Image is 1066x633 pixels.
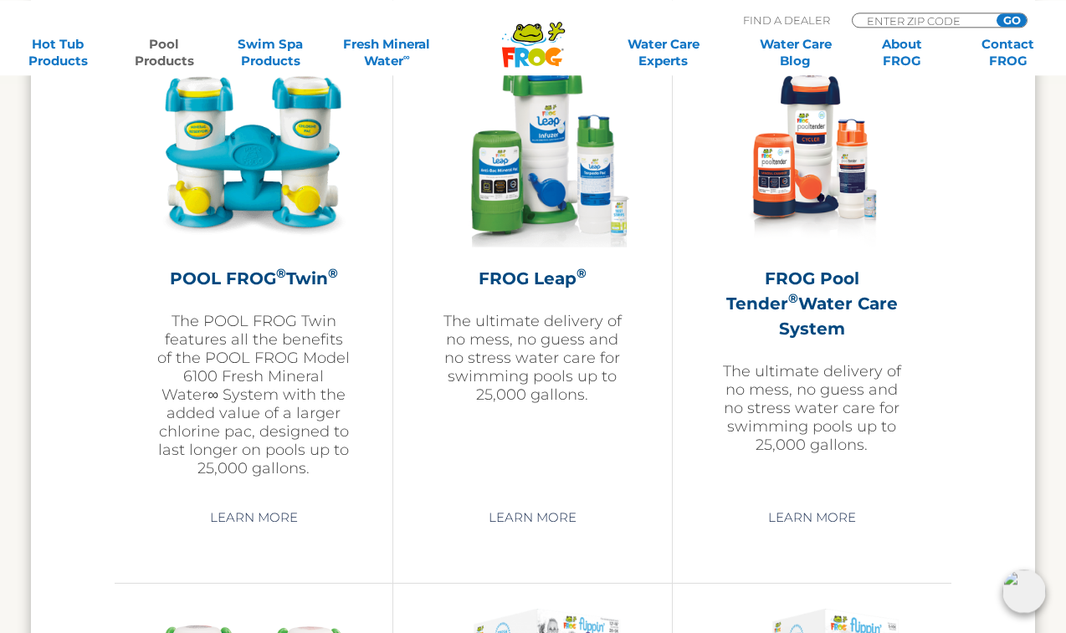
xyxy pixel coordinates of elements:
p: The ultimate delivery of no mess, no guess and no stress water care for swimming pools up to 25,0... [435,312,629,404]
a: AboutFROG [860,36,943,69]
img: openIcon [1002,569,1046,613]
a: Fresh MineralWater∞ [336,36,438,69]
sup: ∞ [403,51,410,63]
a: Water CareExperts [597,36,730,69]
sup: ® [276,265,286,281]
a: FROG Pool Tender®Water Care SystemThe ultimate delivery of no mess, no guess and no stress water ... [715,55,910,490]
sup: ® [577,265,587,281]
h2: FROG Pool Tender Water Care System [715,266,910,341]
p: The ultimate delivery of no mess, no guess and no stress water care for swimming pools up to 25,0... [715,362,910,454]
h2: FROG Leap [435,266,629,291]
a: Learn More [469,503,596,533]
a: PoolProducts [123,36,206,69]
img: pool-product-pool-frog-twin-300x300.png [156,55,351,249]
sup: ® [328,265,338,281]
sup: ® [788,290,798,306]
p: Find A Dealer [743,13,830,28]
input: Zip Code Form [865,13,978,28]
a: Learn More [191,503,317,533]
a: Swim SpaProducts [229,36,312,69]
input: GO [997,13,1027,27]
img: pool-tender-product-img-v2-300x300.png [715,55,909,249]
a: Hot TubProducts [17,36,100,69]
a: Water CareBlog [754,36,837,69]
h2: POOL FROG Twin [156,266,351,291]
a: Learn More [749,503,875,533]
p: The POOL FROG Twin features all the benefits of the POOL FROG Model 6100 Fresh Mineral Water∞ Sys... [156,312,351,477]
a: POOL FROG®Twin®The POOL FROG Twin features all the benefits of the POOL FROG Model 6100 Fresh Min... [156,55,351,490]
a: FROG Leap®The ultimate delivery of no mess, no guess and no stress water care for swimming pools ... [435,55,629,490]
img: frog-leap-featured-img-v2-300x300.png [435,55,629,249]
a: ContactFROG [966,36,1049,69]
